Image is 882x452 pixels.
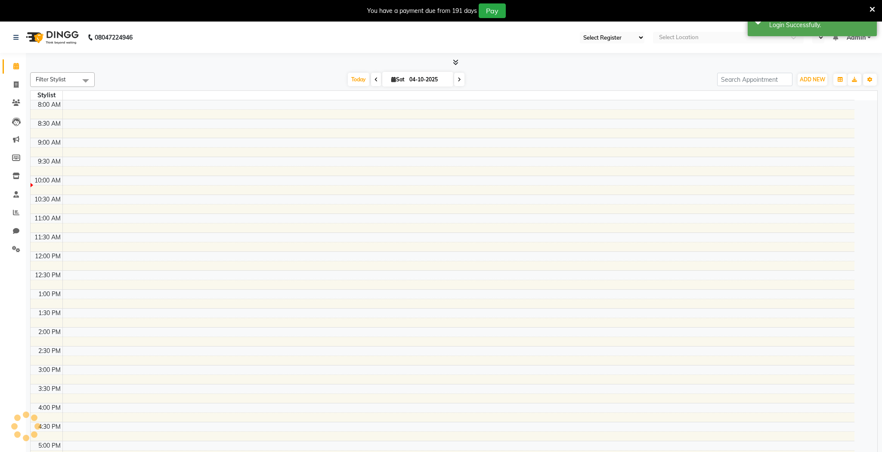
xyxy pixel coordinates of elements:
div: 4:00 PM [37,403,62,412]
div: 8:30 AM [36,119,62,128]
div: 9:00 AM [36,138,62,147]
div: 12:00 PM [33,252,62,261]
div: 1:00 PM [37,290,62,299]
div: 5:00 PM [37,441,62,450]
div: 10:00 AM [33,176,62,185]
div: 11:00 AM [33,214,62,223]
div: 3:30 PM [37,384,62,393]
button: ADD NEW [798,74,827,86]
div: Select Location [659,33,699,42]
b: 08047224946 [95,25,133,50]
div: 2:30 PM [37,347,62,356]
div: 12:30 PM [33,271,62,280]
img: logo [22,25,81,50]
input: Search Appointment [717,73,792,86]
span: Admin [847,33,866,42]
div: 3:00 PM [37,365,62,375]
div: Login Successfully. [769,21,870,30]
button: Pay [479,3,506,18]
div: 9:30 AM [36,157,62,166]
span: Filter Stylist [36,76,66,83]
div: Stylist [31,91,62,100]
div: 8:00 AM [36,100,62,109]
div: 4:30 PM [37,422,62,431]
span: Sat [389,76,407,83]
div: 2:00 PM [37,328,62,337]
input: 2025-10-04 [407,73,450,86]
span: Today [348,73,369,86]
span: ADD NEW [800,76,825,83]
div: 10:30 AM [33,195,62,204]
div: 11:30 AM [33,233,62,242]
div: 1:30 PM [37,309,62,318]
div: You have a payment due from 191 days [367,6,477,15]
